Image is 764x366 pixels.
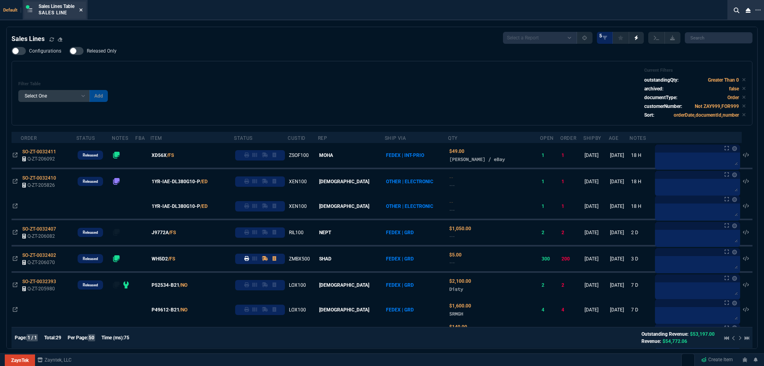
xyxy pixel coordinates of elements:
[630,135,646,141] div: Notes
[22,175,56,181] span: SO-ZT-0032410
[599,33,602,39] span: 5
[560,143,583,168] td: 1
[318,135,327,141] div: Rep
[13,307,18,313] nx-icon: Open In Opposite Panel
[386,230,414,235] span: FEDEX | GRD
[179,282,187,289] a: /NO
[22,252,56,258] span: SO-ZT-0032402
[289,153,309,158] span: ZSOF100
[319,307,369,313] span: [DEMOGRAPHIC_DATA]
[200,178,208,185] a: /ED
[583,194,609,219] td: [DATE]
[27,286,55,292] span: Q-ZT-205980
[449,233,455,239] span: --
[449,200,453,205] span: Quoted Cost
[540,246,560,272] td: 300
[540,322,560,347] td: 4
[68,335,88,341] span: Per Page:
[44,335,56,341] span: Total:
[449,303,471,309] span: Quoted Cost
[560,272,583,297] td: 2
[560,135,576,141] div: Order
[113,231,120,236] nx-fornida-erp-notes: number
[685,32,752,43] input: Search
[708,77,739,83] code: Greater Than 0
[386,153,424,158] span: FEDEX | INT-PRIO
[13,256,18,262] nx-icon: Open In Opposite Panel
[583,322,609,347] td: [DATE]
[644,112,654,119] p: Sort:
[609,168,630,194] td: [DATE]
[731,6,743,15] nx-icon: Search
[560,168,583,194] td: 1
[448,135,458,141] div: QTY
[729,86,739,92] code: false
[449,226,471,231] span: Quoted Cost
[152,306,179,313] span: P49612-B21
[113,257,120,262] nx-fornida-erp-notes: number
[449,175,453,180] span: Quoted Cost
[27,260,55,265] span: Q-ZT-206070
[83,152,98,159] p: Released
[200,203,208,210] a: /ED
[630,272,653,297] td: 7 D
[179,306,187,313] a: /NO
[288,135,306,141] div: CustID
[319,179,369,184] span: [DEMOGRAPHIC_DATA]
[112,135,128,141] div: Notes
[319,153,333,158] span: MOHA
[152,152,167,159] span: XD56X
[540,297,560,322] td: 4
[27,233,55,239] span: Q-ZT-206082
[234,135,253,141] div: Status
[27,182,55,188] span: Q-ZT-205826
[560,219,583,246] td: 2
[609,272,630,297] td: [DATE]
[698,354,736,366] a: Create Item
[540,135,554,141] div: Open
[27,156,55,162] span: Q-ZT-206092
[644,76,678,84] p: outstandingQty:
[56,335,61,341] span: 29
[641,332,688,337] span: Outstanding Revenue:
[83,282,98,288] p: Released
[386,179,433,184] span: OTHER | ELECTRONIC
[113,283,120,289] nx-fornida-erp-notes: number
[449,156,505,162] span: Brian / eBay
[449,149,464,154] span: Quoted Cost
[609,322,630,347] td: [DATE]
[29,48,61,54] span: Configurations
[583,219,609,246] td: [DATE]
[630,194,653,219] td: 18 H
[609,219,630,246] td: [DATE]
[124,335,129,341] span: 75
[630,246,653,272] td: 3 D
[21,135,37,141] div: Order
[609,143,630,168] td: [DATE]
[289,282,306,288] span: LOX100
[583,135,601,141] div: ShipBy
[13,153,18,158] nx-icon: Open In Opposite Panel
[644,85,663,92] p: archived:
[449,207,455,213] span: --
[169,229,176,236] a: /FS
[15,335,27,341] span: Page:
[289,230,304,235] span: RIL100
[319,282,369,288] span: [DEMOGRAPHIC_DATA]
[583,246,609,272] td: [DATE]
[386,204,433,209] span: OTHER | ELECTRONIC
[449,311,463,317] span: SRMGH
[630,143,653,168] td: 18 H
[152,229,169,236] span: J9772A
[319,256,331,262] span: SHAD
[35,356,74,364] a: msbcCompanyName
[76,135,95,141] div: Status
[630,297,653,322] td: 7 D
[289,179,307,184] span: XEN100
[135,135,145,141] div: FBA
[583,297,609,322] td: [DATE]
[755,6,761,14] nx-icon: Open New Tab
[449,252,462,258] span: Quoted Cost
[150,135,162,141] div: Item
[152,178,200,185] span: 1YR-IAE-DL380G10-P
